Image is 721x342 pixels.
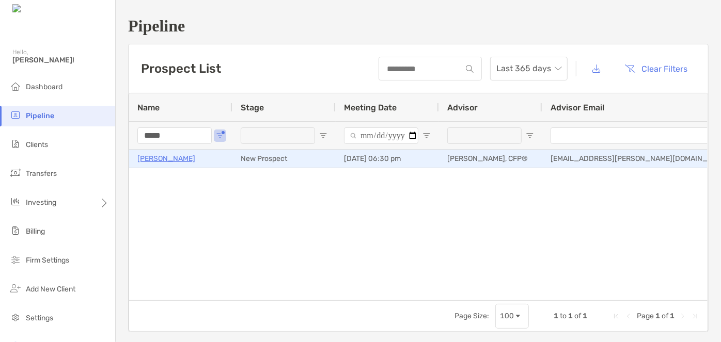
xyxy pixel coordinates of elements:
[26,111,54,120] span: Pipeline
[9,196,22,208] img: investing icon
[662,312,668,320] span: of
[232,150,336,168] div: New Prospect
[679,312,687,320] div: Next Page
[128,17,709,36] h1: Pipeline
[241,103,264,112] span: Stage
[454,312,489,320] div: Page Size:
[9,167,22,179] img: transfers icon
[691,312,699,320] div: Last Page
[26,227,45,236] span: Billing
[26,285,75,294] span: Add New Client
[26,314,53,322] span: Settings
[26,198,56,207] span: Investing
[560,312,567,320] span: to
[137,127,212,144] input: Name Filter Input
[496,57,561,80] span: Last 365 days
[344,103,397,112] span: Meeting Date
[495,304,529,329] div: Page Size
[447,103,478,112] span: Advisor
[574,312,581,320] span: of
[9,109,22,121] img: pipeline icon
[670,312,675,320] span: 1
[583,312,587,320] span: 1
[466,65,474,73] img: input icon
[216,132,224,140] button: Open Filter Menu
[141,61,221,76] h3: Prospect List
[26,256,69,265] span: Firm Settings
[637,312,654,320] span: Page
[568,312,573,320] span: 1
[9,253,22,266] img: firm-settings icon
[26,140,48,149] span: Clients
[526,132,534,140] button: Open Filter Menu
[551,103,604,112] span: Advisor Email
[336,150,439,168] div: [DATE] 06:30 pm
[9,311,22,323] img: settings icon
[655,312,660,320] span: 1
[9,282,22,295] img: add_new_client icon
[12,56,109,64] span: [PERSON_NAME]!
[624,312,633,320] div: Previous Page
[612,312,620,320] div: First Page
[26,169,57,178] span: Transfers
[344,127,418,144] input: Meeting Date Filter Input
[137,103,160,112] span: Name
[554,312,558,320] span: 1
[9,80,22,92] img: dashboard icon
[26,83,62,91] span: Dashboard
[319,132,327,140] button: Open Filter Menu
[12,4,56,14] img: Zoe Logo
[617,57,696,80] button: Clear Filters
[137,152,195,165] a: [PERSON_NAME]
[422,132,431,140] button: Open Filter Menu
[9,138,22,150] img: clients icon
[439,150,542,168] div: [PERSON_NAME], CFP®
[9,224,22,237] img: billing icon
[500,312,514,320] div: 100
